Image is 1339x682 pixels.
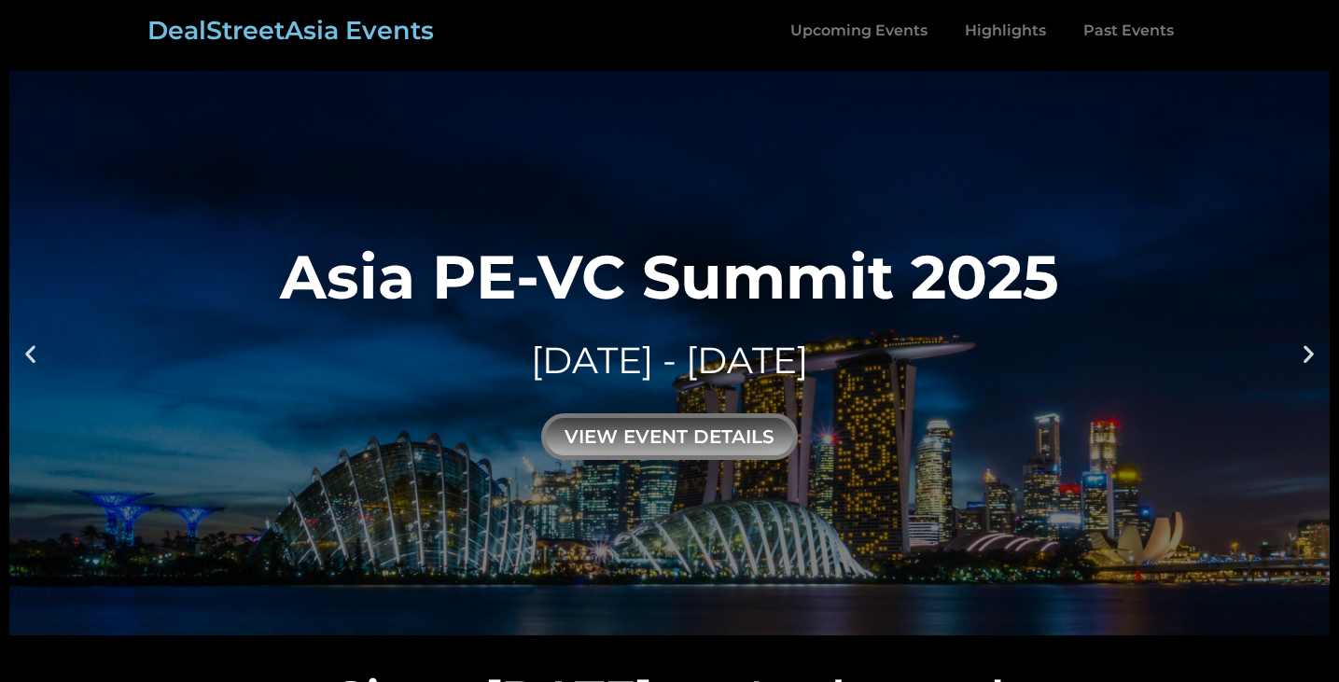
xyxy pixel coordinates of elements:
div: view event details [541,413,798,460]
div: [DATE] - [DATE] [280,335,1059,386]
div: Asia PE-VC Summit 2025 [280,246,1059,307]
a: Upcoming Events [772,9,946,52]
a: Highlights [946,9,1065,52]
a: Asia PE-VC Summit 2025[DATE] - [DATE]view event details [9,71,1330,635]
a: DealStreetAsia Events [147,15,434,46]
a: Past Events [1065,9,1193,52]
